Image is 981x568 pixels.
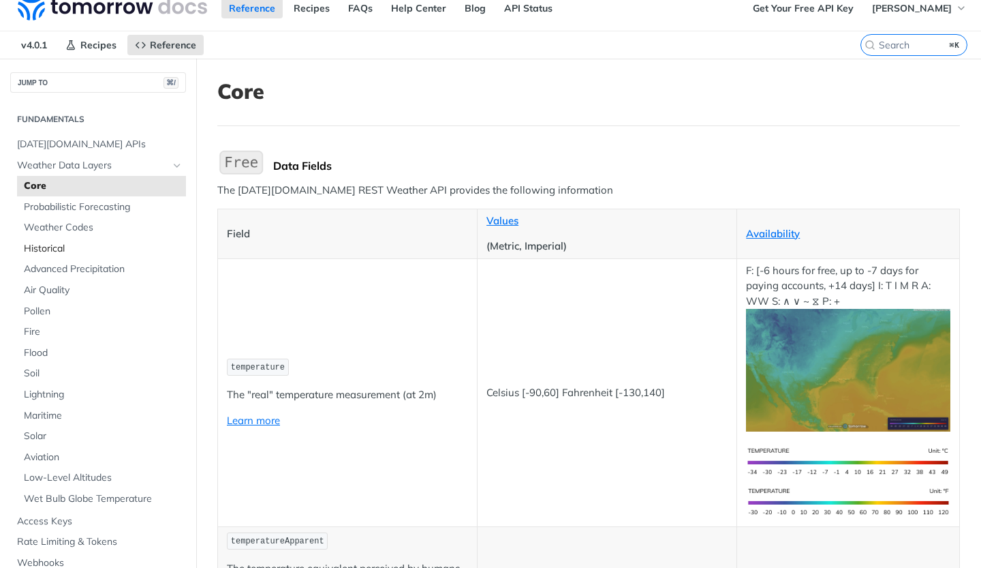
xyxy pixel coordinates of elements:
[217,79,960,104] h1: Core
[10,134,186,155] a: [DATE][DOMAIN_NAME] APIs
[17,280,186,301] a: Air Quality
[24,325,183,339] span: Fire
[231,537,324,546] span: temperatureApparent
[24,388,183,402] span: Lightning
[127,35,204,55] a: Reference
[486,385,728,401] p: Celsius [-90,60] Fahrenheit [-130,140]
[17,197,186,218] a: Probabilistic Forecasting
[217,183,960,198] p: The [DATE][DOMAIN_NAME] REST Weather API provides the following information
[17,343,186,363] a: Flood
[872,2,952,14] span: [PERSON_NAME]
[17,447,186,468] a: Aviation
[746,495,950,508] span: Expand image
[227,387,468,403] p: The "real" temperature measurement (at 2m)
[17,426,186,447] a: Solar
[17,363,186,384] a: Soil
[24,221,183,235] span: Weather Codes
[24,242,183,256] span: Historical
[17,176,186,196] a: Core
[17,138,183,151] span: [DATE][DOMAIN_NAME] APIs
[24,367,183,380] span: Soil
[24,305,183,318] span: Pollen
[17,385,186,405] a: Lightning
[17,218,186,238] a: Weather Codes
[946,38,963,52] kbd: ⌘K
[24,263,183,276] span: Advanced Precipitation
[17,259,186,280] a: Advanced Precipitation
[227,414,280,427] a: Learn more
[746,455,950,468] span: Expand image
[17,535,183,549] span: Rate Limiting & Tokens
[17,489,186,509] a: Wet Bulb Globe Temperature
[227,226,468,242] p: Field
[17,468,186,488] a: Low-Level Altitudes
[486,214,518,227] a: Values
[17,322,186,342] a: Fire
[58,35,124,55] a: Recipes
[10,511,186,532] a: Access Keys
[24,200,183,214] span: Probabilistic Forecasting
[24,346,183,360] span: Flood
[80,39,116,51] span: Recipes
[10,532,186,552] a: Rate Limiting & Tokens
[273,159,960,173] div: Data Fields
[17,239,186,259] a: Historical
[14,35,54,55] span: v4.0.1
[24,284,183,297] span: Air Quality
[486,239,728,254] p: (Metric, Imperial)
[172,160,183,171] button: Hide subpages for Weather Data Layers
[10,113,186,125] h2: Fundamentals
[163,77,178,89] span: ⌘/
[24,471,183,485] span: Low-Level Altitudes
[746,227,800,240] a: Availability
[746,263,950,432] p: F: [-6 hours for free, up to -7 days for paying accounts, +14 days] I: T I M R A: WW S: ∧ ∨ ~ ⧖ P: +
[24,451,183,464] span: Aviation
[17,159,168,173] span: Weather Data Layers
[17,515,183,528] span: Access Keys
[24,409,183,423] span: Maritime
[865,40,875,50] svg: Search
[746,363,950,376] span: Expand image
[17,406,186,426] a: Maritime
[10,72,186,93] button: JUMP TO⌘/
[24,430,183,443] span: Solar
[17,301,186,322] a: Pollen
[24,492,183,506] span: Wet Bulb Globe Temperature
[24,179,183,193] span: Core
[10,155,186,176] a: Weather Data LayersHide subpages for Weather Data Layers
[150,39,196,51] span: Reference
[231,363,285,372] span: temperature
